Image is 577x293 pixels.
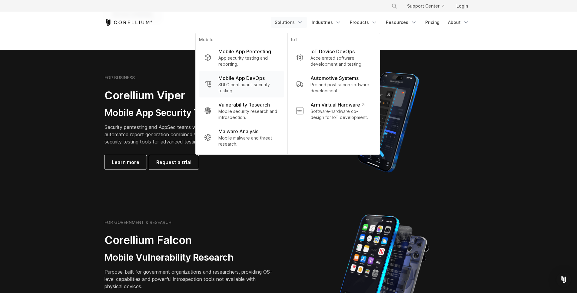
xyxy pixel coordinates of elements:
[310,48,355,55] p: IoT Device DevOps
[218,128,258,135] p: Malware Analysis
[338,69,429,175] img: Corellium MATRIX automated report on iPhone showing app vulnerability test results across securit...
[199,71,284,97] a: Mobile App DevOps SDLC continuous security testing.
[199,44,284,71] a: Mobile App Pentesting App security testing and reporting.
[218,82,279,94] p: SDLC continuous security testing.
[291,71,376,97] a: Automotive Systems Pre and post silicon software development.
[218,135,279,147] p: Mobile malware and threat research.
[218,48,271,55] p: Mobile App Pentesting
[218,74,265,82] p: Mobile App DevOps
[291,37,376,44] p: IoT
[218,55,279,67] p: App security testing and reporting.
[104,75,135,81] h6: FOR BUSINESS
[452,1,473,12] a: Login
[382,17,420,28] a: Resources
[104,19,153,26] a: Corellium Home
[199,37,284,44] p: Mobile
[444,17,473,28] a: About
[422,17,443,28] a: Pricing
[308,17,345,28] a: Industries
[556,272,571,287] div: Open Intercom Messenger
[271,17,307,28] a: Solutions
[346,17,381,28] a: Products
[310,55,371,67] p: Accelerated software development and testing.
[104,89,260,102] h2: Corellium Viper
[104,123,260,145] p: Security pentesting and AppSec teams will love the simplicity of automated report generation comb...
[310,74,359,82] p: Automotive Systems
[389,1,400,12] button: Search
[112,159,139,166] span: Learn more
[291,97,376,124] a: Arm Virtual Hardware Software-hardware co-design for IoT development.
[104,268,274,290] p: Purpose-built for government organizations and researchers, providing OS-level capabilities and p...
[104,220,171,225] h6: FOR GOVERNMENT & RESEARCH
[310,82,371,94] p: Pre and post silicon software development.
[291,44,376,71] a: IoT Device DevOps Accelerated software development and testing.
[104,252,274,263] h3: Mobile Vulnerability Research
[218,101,270,108] p: Vulnerability Research
[271,17,473,28] div: Navigation Menu
[310,101,364,108] p: Arm Virtual Hardware
[104,107,260,119] h3: Mobile App Security Testing
[218,108,279,120] p: Mobile security research and introspection.
[310,108,371,120] p: Software-hardware co-design for IoT development.
[199,97,284,124] a: Vulnerability Research Mobile security research and introspection.
[149,155,199,170] a: Request a trial
[156,159,191,166] span: Request a trial
[384,1,473,12] div: Navigation Menu
[199,124,284,151] a: Malware Analysis Mobile malware and threat research.
[104,233,274,247] h2: Corellium Falcon
[402,1,449,12] a: Support Center
[104,155,147,170] a: Learn more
